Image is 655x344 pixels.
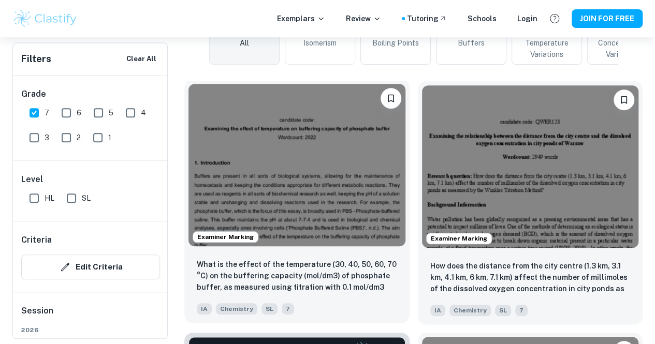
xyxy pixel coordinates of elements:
span: Isomerism [303,37,337,49]
a: Tutoring [407,13,447,24]
span: 7 [45,107,49,118]
span: IA [430,305,445,316]
span: 2 [77,132,81,143]
span: Boiling Points [372,37,419,49]
span: SL [495,305,511,316]
span: 5 [109,107,113,118]
span: Concentration Variations [592,37,653,60]
span: Examiner Marking [193,232,258,242]
span: SL [261,303,278,315]
button: JOIN FOR FREE [572,9,643,28]
p: Review [346,13,381,24]
button: Help and Feedback [546,10,563,27]
button: Clear All [124,51,159,67]
span: Temperature Variations [516,37,577,60]
img: Chemistry IA example thumbnail: How does the distance from the city cent [422,85,639,248]
span: All [240,37,249,49]
span: Buffers [458,37,485,49]
span: 7 [282,303,294,315]
button: Please log in to bookmark exemplars [614,89,634,110]
button: Edit Criteria [21,255,160,279]
a: Examiner MarkingPlease log in to bookmark exemplarsHow does the distance from the city centre (1.... [418,81,643,324]
h6: Grade [21,88,160,100]
span: Chemistry [449,305,491,316]
button: Please log in to bookmark exemplars [381,88,401,109]
h6: Criteria [21,234,52,246]
h6: Level [21,173,160,186]
h6: Filters [21,52,51,66]
a: Schools [468,13,497,24]
span: 1 [108,132,111,143]
span: Chemistry [216,303,257,315]
p: What is the effect of the temperature (30, 40, 50, 60, 70 °C) on the buffering capacity (mol/dm3)... [197,259,397,294]
span: 7 [515,305,528,316]
p: Exemplars [277,13,325,24]
span: IA [197,303,212,315]
span: 3 [45,132,49,143]
span: SL [82,192,91,204]
p: How does the distance from the city centre (1.3 km, 3.1 km, 4.1 km, 6 km, 7.1 km) affect the numb... [430,260,631,295]
a: Login [517,13,537,24]
h6: Session [21,305,160,325]
span: 4 [141,107,146,118]
span: Examiner Marking [427,234,491,243]
img: Clastify logo [12,8,78,29]
span: 6 [77,107,81,118]
span: 2026 [21,325,160,335]
span: HL [45,192,54,204]
a: Examiner MarkingPlease log in to bookmark exemplarsWhat is the effect of the temperature (30, 40,... [184,81,410,324]
img: Chemistry IA example thumbnail: What is the effect of the temperature (3 [188,84,405,246]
